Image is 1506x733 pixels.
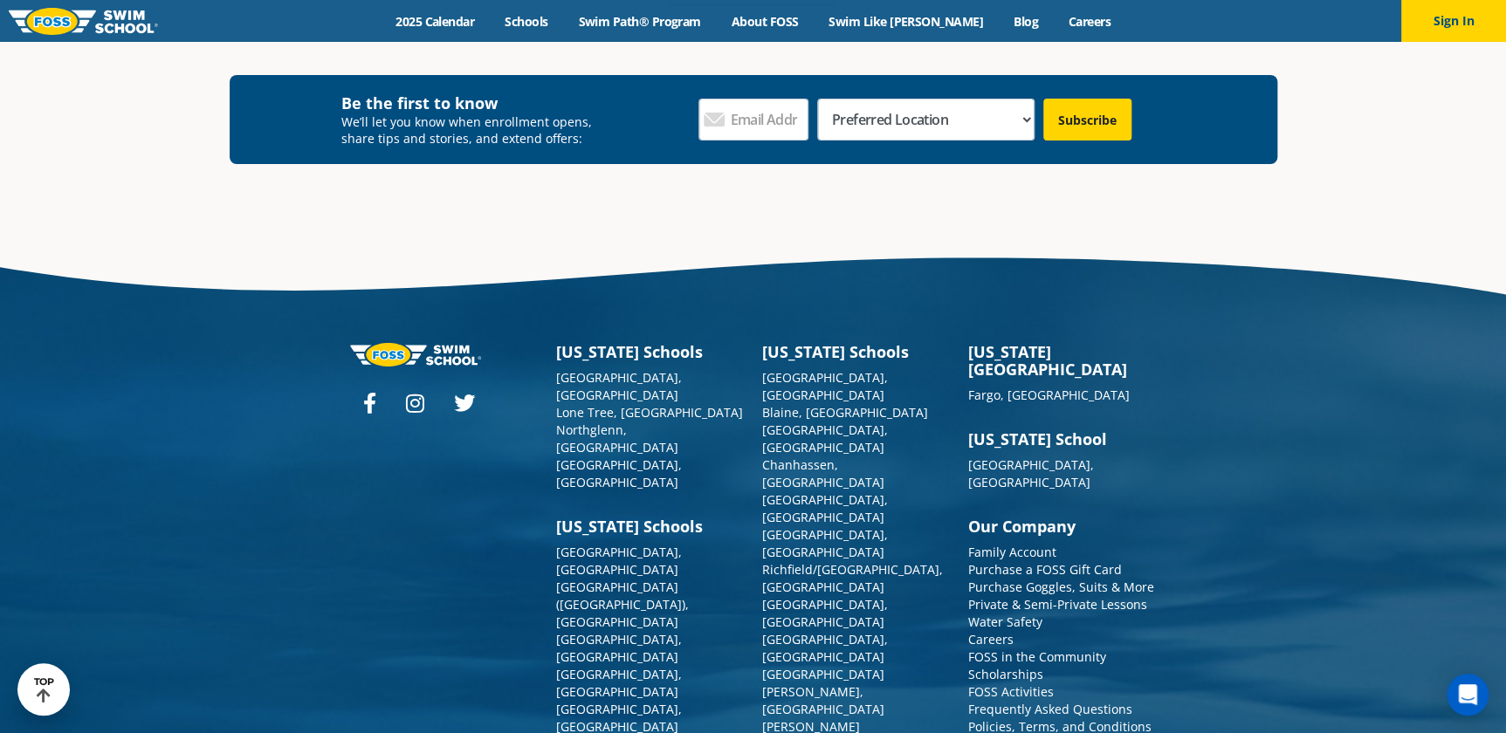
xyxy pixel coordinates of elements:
a: [GEOGRAPHIC_DATA][PERSON_NAME], [GEOGRAPHIC_DATA] [762,666,884,717]
a: Northglenn, [GEOGRAPHIC_DATA] [556,421,678,456]
a: Fargo, [GEOGRAPHIC_DATA] [968,387,1130,403]
a: Blog [998,13,1053,30]
a: About FOSS [716,13,814,30]
a: [GEOGRAPHIC_DATA], [GEOGRAPHIC_DATA] [556,456,682,490]
h3: [US_STATE] Schools [762,343,951,360]
h3: Our Company [968,517,1157,535]
a: Swim Path® Program [563,13,716,30]
a: [GEOGRAPHIC_DATA], [GEOGRAPHIC_DATA] [556,666,682,700]
a: Private & Semi-Private Lessons [968,596,1147,613]
a: Chanhassen, [GEOGRAPHIC_DATA] [762,456,884,490]
a: FOSS Activities [968,683,1054,700]
a: Scholarships [968,666,1043,682]
a: [GEOGRAPHIC_DATA], [GEOGRAPHIC_DATA] [762,526,888,560]
a: Purchase a FOSS Gift Card [968,561,1122,578]
h3: [US_STATE][GEOGRAPHIC_DATA] [968,343,1157,378]
input: Email Address [698,99,808,140]
a: Careers [968,631,1014,647]
a: Careers [1053,13,1125,30]
a: [GEOGRAPHIC_DATA], [GEOGRAPHIC_DATA] [762,421,888,456]
a: Purchase Goggles, Suits & More [968,579,1154,595]
div: TOP [34,676,54,703]
a: Swim Like [PERSON_NAME] [814,13,999,30]
a: Schools [490,13,563,30]
a: Frequently Asked Questions [968,701,1132,717]
a: [GEOGRAPHIC_DATA], [GEOGRAPHIC_DATA] [762,369,888,403]
a: [GEOGRAPHIC_DATA], [GEOGRAPHIC_DATA] [968,456,1094,490]
p: We’ll let you know when enrollment opens, share tips and stories, and extend offers: [341,113,604,147]
h3: [US_STATE] School [968,430,1157,448]
a: [GEOGRAPHIC_DATA] ([GEOGRAPHIC_DATA]), [GEOGRAPHIC_DATA] [556,579,689,630]
a: FOSS in the Community [968,648,1106,665]
input: Subscribe [1043,99,1131,140]
a: Blaine, [GEOGRAPHIC_DATA] [762,404,928,421]
h4: Be the first to know [341,92,604,113]
a: Richfield/[GEOGRAPHIC_DATA], [GEOGRAPHIC_DATA] [762,561,943,595]
a: 2025 Calendar [381,13,490,30]
a: Family Account [968,544,1056,560]
a: [GEOGRAPHIC_DATA], [GEOGRAPHIC_DATA] [556,544,682,578]
a: [GEOGRAPHIC_DATA], [GEOGRAPHIC_DATA] [762,596,888,630]
a: Water Safety [968,613,1042,630]
a: [GEOGRAPHIC_DATA], [GEOGRAPHIC_DATA] [556,369,682,403]
img: Foss-logo-horizontal-white.svg [350,343,481,366]
h3: [US_STATE] Schools [556,343,745,360]
a: [GEOGRAPHIC_DATA], [GEOGRAPHIC_DATA] [762,631,888,665]
a: [GEOGRAPHIC_DATA], [GEOGRAPHIC_DATA] [556,631,682,665]
a: Lone Tree, [GEOGRAPHIC_DATA] [556,404,743,421]
a: [GEOGRAPHIC_DATA], [GEOGRAPHIC_DATA] [762,491,888,525]
h3: [US_STATE] Schools [556,517,745,535]
img: FOSS Swim School Logo [9,8,158,35]
div: Open Intercom Messenger [1447,674,1489,716]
